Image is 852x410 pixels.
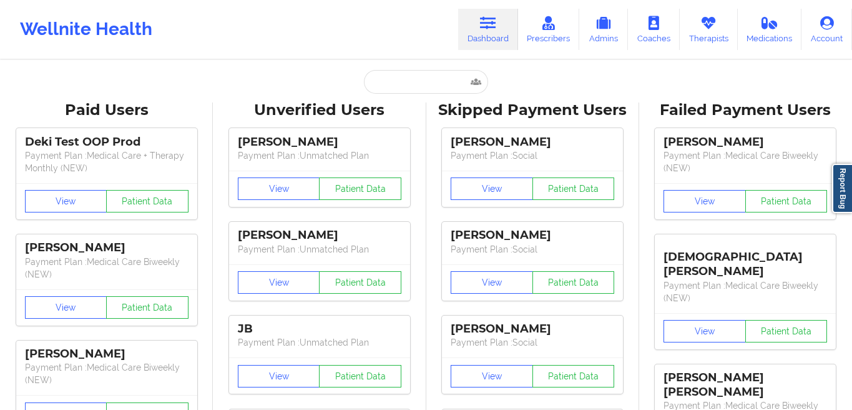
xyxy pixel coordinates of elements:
[25,241,189,255] div: [PERSON_NAME]
[663,135,827,149] div: [PERSON_NAME]
[745,320,828,342] button: Patient Data
[25,149,189,174] p: Payment Plan : Medical Care + Therapy Monthly (NEW)
[738,9,802,50] a: Medications
[451,149,614,162] p: Payment Plan : Social
[801,9,852,50] a: Account
[663,149,827,174] p: Payment Plan : Medical Care Biweekly (NEW)
[745,190,828,212] button: Patient Data
[9,101,204,120] div: Paid Users
[238,365,320,387] button: View
[680,9,738,50] a: Therapists
[451,243,614,256] p: Payment Plan : Social
[106,190,189,212] button: Patient Data
[238,135,401,149] div: [PERSON_NAME]
[25,190,107,212] button: View
[518,9,580,50] a: Prescribers
[238,228,401,242] div: [PERSON_NAME]
[222,101,417,120] div: Unverified Users
[663,241,827,279] div: [DEMOGRAPHIC_DATA][PERSON_NAME]
[451,228,614,242] div: [PERSON_NAME]
[319,271,401,294] button: Patient Data
[435,101,630,120] div: Skipped Payment Users
[451,322,614,336] div: [PERSON_NAME]
[25,296,107,319] button: View
[238,149,401,162] p: Payment Plan : Unmatched Plan
[663,279,827,304] p: Payment Plan : Medical Care Biweekly (NEW)
[238,336,401,349] p: Payment Plan : Unmatched Plan
[451,135,614,149] div: [PERSON_NAME]
[238,271,320,294] button: View
[451,271,533,294] button: View
[238,322,401,336] div: JB
[663,320,746,342] button: View
[25,135,189,149] div: Deki Test OOP Prod
[319,365,401,387] button: Patient Data
[663,371,827,399] div: [PERSON_NAME] [PERSON_NAME]
[106,296,189,319] button: Patient Data
[451,336,614,349] p: Payment Plan : Social
[451,365,533,387] button: View
[458,9,518,50] a: Dashboard
[25,256,189,281] p: Payment Plan : Medical Care Biweekly (NEW)
[451,177,533,200] button: View
[532,365,615,387] button: Patient Data
[532,177,615,200] button: Patient Data
[832,164,852,213] a: Report Bug
[25,347,189,361] div: [PERSON_NAME]
[238,243,401,256] p: Payment Plan : Unmatched Plan
[663,190,746,212] button: View
[238,177,320,200] button: View
[25,361,189,386] p: Payment Plan : Medical Care Biweekly (NEW)
[532,271,615,294] button: Patient Data
[648,101,843,120] div: Failed Payment Users
[579,9,628,50] a: Admins
[628,9,680,50] a: Coaches
[319,177,401,200] button: Patient Data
